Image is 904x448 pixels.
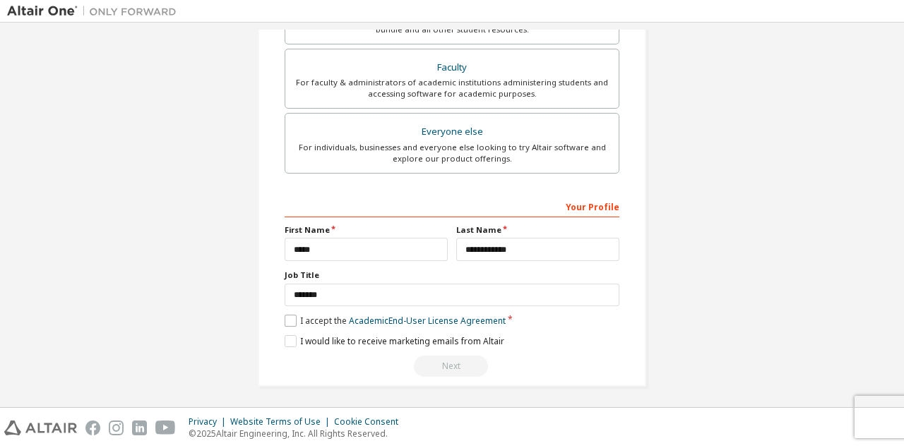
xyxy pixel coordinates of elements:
[4,420,77,435] img: altair_logo.svg
[285,270,619,281] label: Job Title
[189,428,407,440] p: © 2025 Altair Engineering, Inc. All Rights Reserved.
[285,195,619,217] div: Your Profile
[189,416,230,428] div: Privacy
[109,420,124,435] img: instagram.svg
[456,224,619,236] label: Last Name
[294,122,610,142] div: Everyone else
[85,420,100,435] img: facebook.svg
[294,58,610,78] div: Faculty
[285,224,448,236] label: First Name
[294,77,610,99] div: For faculty & administrators of academic institutions administering students and accessing softwa...
[230,416,334,428] div: Website Terms of Use
[334,416,407,428] div: Cookie Consent
[7,4,184,18] img: Altair One
[285,335,504,347] label: I would like to receive marketing emails from Altair
[285,315,506,327] label: I accept the
[285,356,619,377] div: Read and acccept EULA to continue
[349,315,506,327] a: Academic End-User License Agreement
[294,142,610,164] div: For individuals, businesses and everyone else looking to try Altair software and explore our prod...
[155,420,176,435] img: youtube.svg
[132,420,147,435] img: linkedin.svg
